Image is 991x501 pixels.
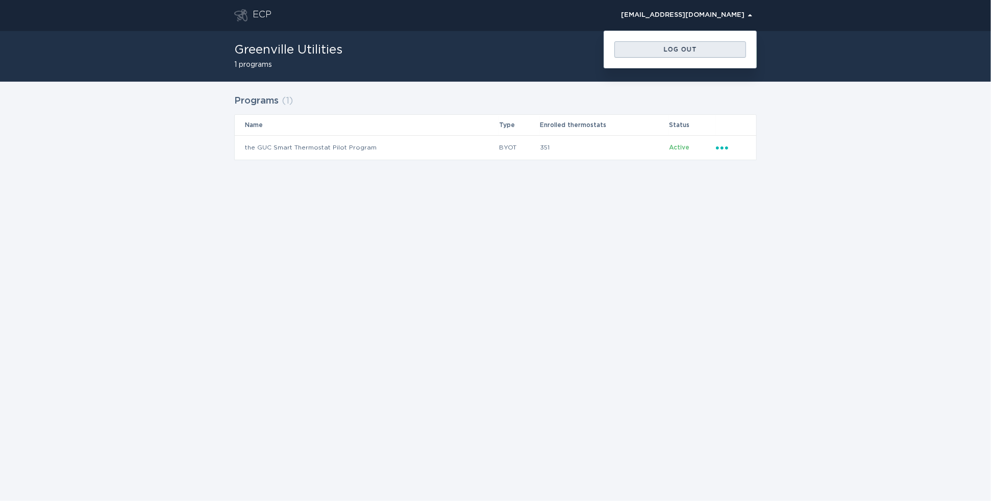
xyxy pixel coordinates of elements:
span: ( 1 ) [282,96,293,106]
div: ECP [253,9,271,21]
td: BYOT [499,135,540,160]
th: Enrolled thermostats [539,115,668,135]
tr: Table Headers [235,115,756,135]
th: Status [668,115,715,135]
button: Log out [614,41,746,58]
td: the GUC Smart Thermostat Pilot Program [235,135,499,160]
tr: 5d672ec003d04d4b9f6bf6b39fe91da4 [235,135,756,160]
h1: Greenville Utilities [234,44,342,56]
td: 351 [539,135,668,160]
div: [EMAIL_ADDRESS][DOMAIN_NAME] [621,12,752,18]
span: Active [669,144,689,151]
button: Go to dashboard [234,9,247,21]
h2: Programs [234,92,279,110]
th: Type [499,115,540,135]
div: Log out [620,46,741,53]
th: Name [235,115,499,135]
h2: 1 programs [234,61,342,68]
div: Popover menu [716,142,746,153]
button: Open user account details [616,8,757,23]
